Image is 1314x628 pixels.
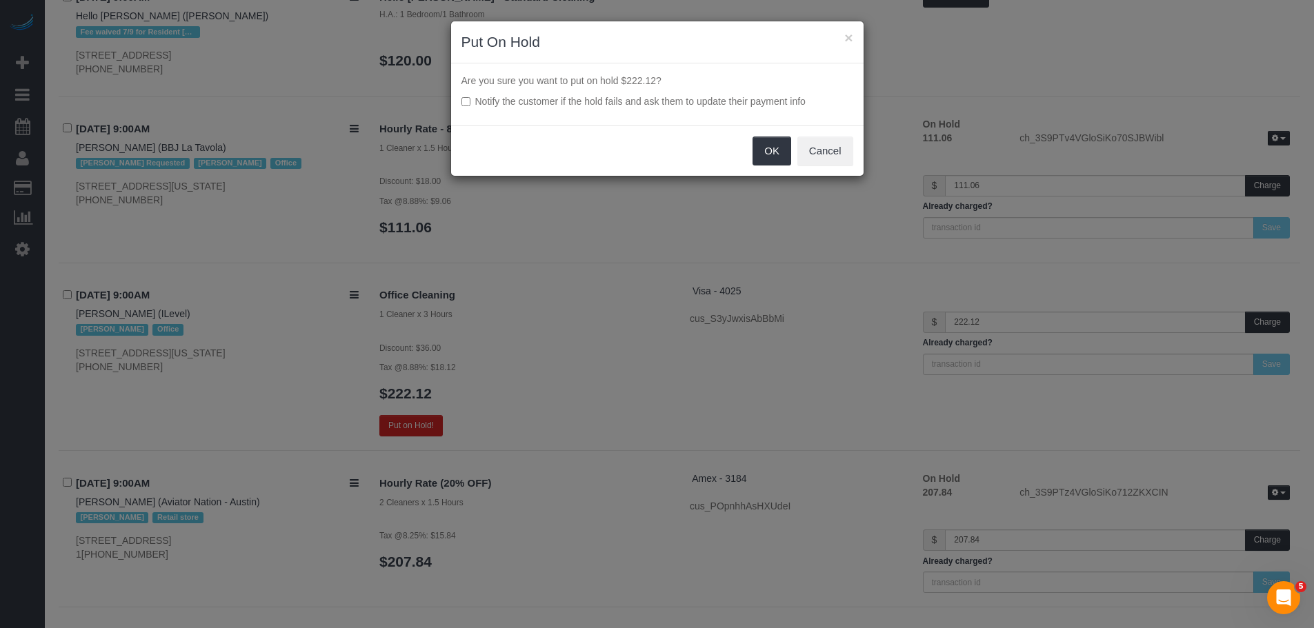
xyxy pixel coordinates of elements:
[461,32,853,52] h3: Put On Hold
[844,30,853,45] button: ×
[461,94,853,108] label: Notify the customer if the hold fails and ask them to update their payment info
[1295,581,1306,592] span: 5
[461,97,470,106] input: Notify the customer if the hold fails and ask them to update their payment info
[1267,581,1300,614] iframe: Intercom live chat
[461,75,661,86] span: Are you sure you want to put on hold $222.12?
[753,136,791,165] button: OK
[451,21,864,176] sui-modal: Put On Hold
[797,136,853,165] button: Cancel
